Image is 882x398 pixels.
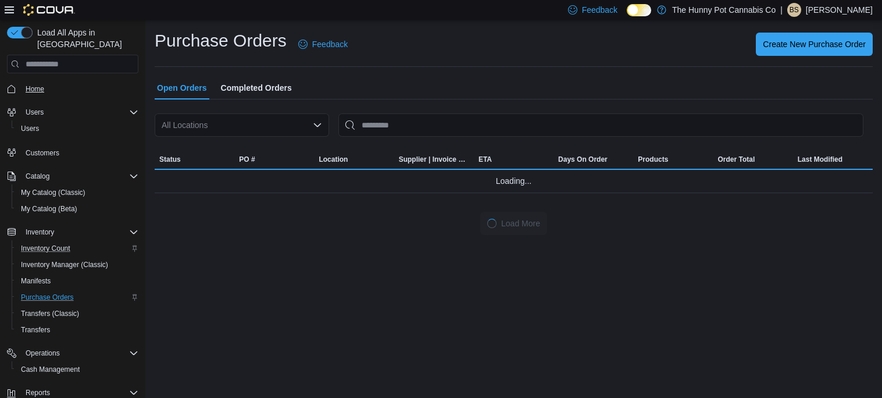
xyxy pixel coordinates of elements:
a: My Catalog (Beta) [16,202,82,216]
p: The Hunny Pot Cannabis Co [672,3,776,17]
span: Supplier | Invoice Number [399,155,469,164]
span: Users [26,108,44,117]
button: Days On Order [554,150,633,169]
button: Manifests [12,273,143,289]
button: Open list of options [313,120,322,130]
button: Inventory Manager (Classic) [12,257,143,273]
a: Users [16,122,44,136]
span: Cash Management [16,363,138,376]
span: My Catalog (Beta) [16,202,138,216]
span: Dark Mode [627,16,627,17]
a: Feedback [294,33,352,56]
button: Operations [21,346,65,360]
a: Home [21,82,49,96]
a: Transfers (Classic) [16,307,84,321]
button: Catalog [21,169,54,183]
span: Inventory Manager (Classic) [16,258,138,272]
span: Transfers [16,323,138,337]
span: Manifests [21,276,51,286]
span: Transfers [21,325,50,335]
span: Users [21,124,39,133]
button: Cash Management [12,361,143,378]
span: Feedback [312,38,348,50]
button: ETA [474,150,554,169]
span: Order Total [718,155,755,164]
button: Last Modified [793,150,873,169]
span: My Catalog (Beta) [21,204,77,214]
button: Users [12,120,143,137]
span: Transfers (Classic) [16,307,138,321]
h1: Purchase Orders [155,29,287,52]
a: Purchase Orders [16,290,78,304]
span: Operations [21,346,138,360]
button: Inventory [2,224,143,240]
span: ETA [479,155,492,164]
span: Purchase Orders [16,290,138,304]
span: Users [21,105,138,119]
span: Users [16,122,138,136]
span: Completed Orders [221,76,292,99]
span: Load All Apps in [GEOGRAPHIC_DATA] [33,27,138,50]
span: Load More [501,218,540,229]
span: Create New Purchase Order [763,38,866,50]
button: Purchase Orders [12,289,143,305]
button: Location [314,150,394,169]
a: Manifests [16,274,55,288]
span: Days On Order [558,155,608,164]
button: Transfers (Classic) [12,305,143,322]
span: Catalog [21,169,138,183]
span: Inventory Manager (Classic) [21,260,108,269]
span: Inventory Count [16,241,138,255]
button: Catalog [2,168,143,184]
span: Cash Management [21,365,80,374]
span: PO # [239,155,255,164]
button: PO # [234,150,314,169]
button: Products [633,150,713,169]
span: Inventory [21,225,138,239]
span: Loading [487,219,497,228]
span: Reports [26,388,50,397]
div: Location [319,155,348,164]
span: My Catalog (Classic) [16,186,138,200]
span: Inventory Count [21,244,70,253]
a: Customers [21,146,64,160]
span: Operations [26,349,60,358]
a: Inventory Manager (Classic) [16,258,113,272]
span: Catalog [26,172,49,181]
button: LoadingLoad More [480,212,547,235]
span: Transfers (Classic) [21,309,79,318]
span: BS [790,3,799,17]
a: Transfers [16,323,55,337]
button: Order Total [713,150,793,169]
button: Home [2,80,143,97]
span: Open Orders [157,76,207,99]
span: Last Modified [798,155,842,164]
span: Customers [26,148,59,158]
a: My Catalog (Classic) [16,186,90,200]
button: Inventory [21,225,59,239]
span: Home [21,81,138,96]
p: [PERSON_NAME] [806,3,873,17]
button: Inventory Count [12,240,143,257]
button: My Catalog (Beta) [12,201,143,217]
a: Cash Management [16,363,84,376]
button: Users [2,104,143,120]
img: Cova [23,4,75,16]
button: Create New Purchase Order [756,33,873,56]
span: Products [638,155,668,164]
button: Supplier | Invoice Number [394,150,474,169]
input: Dark Mode [627,4,651,16]
span: Status [159,155,181,164]
span: Inventory [26,228,54,237]
span: Manifests [16,274,138,288]
button: Operations [2,345,143,361]
button: My Catalog (Classic) [12,184,143,201]
div: Brandon Saltzman [787,3,801,17]
input: This is a search bar. After typing your query, hit enter to filter the results lower in the page. [338,113,863,137]
span: Home [26,84,44,94]
span: Loading... [496,174,532,188]
button: Users [21,105,48,119]
a: Inventory Count [16,241,75,255]
span: Purchase Orders [21,293,74,302]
